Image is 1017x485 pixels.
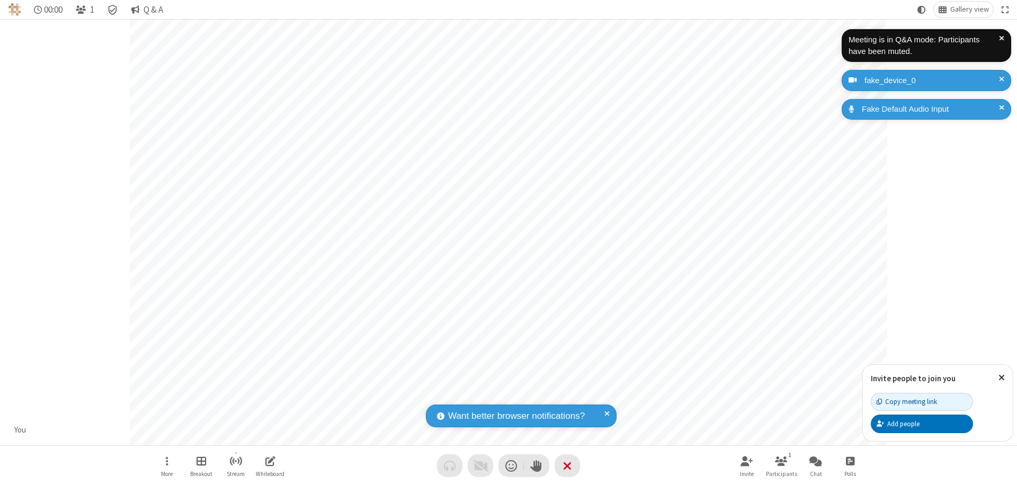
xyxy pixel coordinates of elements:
button: Using system theme [913,2,930,17]
button: Open participant list [71,2,99,17]
button: Invite participants (⌘+Shift+I) [731,451,763,481]
button: Close popover [991,365,1013,391]
span: Stream [227,471,245,477]
button: Video [468,454,493,477]
button: Copy meeting link [871,393,973,411]
button: Open participant list [765,451,797,481]
span: Gallery view [950,5,989,14]
span: Polls [844,471,856,477]
button: Open shared whiteboard [254,451,286,481]
span: 00:00 [44,5,63,15]
span: More [161,471,173,477]
span: Breakout [190,471,212,477]
div: Meeting is in Q&A mode: Participants have been muted. [849,34,999,58]
button: Open poll [834,451,866,481]
button: Fullscreen [997,2,1013,17]
div: Copy meeting link [877,397,937,407]
span: 1 [90,5,94,15]
button: Raise hand [524,454,549,477]
div: Fake Default Audio Input [858,103,1003,115]
button: Audio problem - check your Internet connection or call by phone [437,454,462,477]
div: 1 [786,450,795,460]
span: Q & A [144,5,163,15]
button: Send a reaction [498,454,524,477]
div: Meeting details Encryption enabled [103,2,123,17]
button: Open menu [151,451,183,481]
button: Q & A [127,2,167,17]
div: Timer [30,2,67,17]
span: Whiteboard [256,471,284,477]
div: You [11,424,30,436]
div: fake_device_0 [861,75,1003,87]
button: Add people [871,415,973,433]
span: Chat [810,471,822,477]
span: Want better browser notifications? [448,409,585,423]
span: Invite [740,471,754,477]
span: Participants [766,471,797,477]
button: Change layout [934,2,993,17]
button: Open chat [800,451,832,481]
button: Start streaming [220,451,252,481]
label: Invite people to join you [871,373,956,383]
img: QA Selenium DO NOT DELETE OR CHANGE [8,3,21,16]
button: Manage Breakout Rooms [185,451,217,481]
button: End or leave meeting [555,454,580,477]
